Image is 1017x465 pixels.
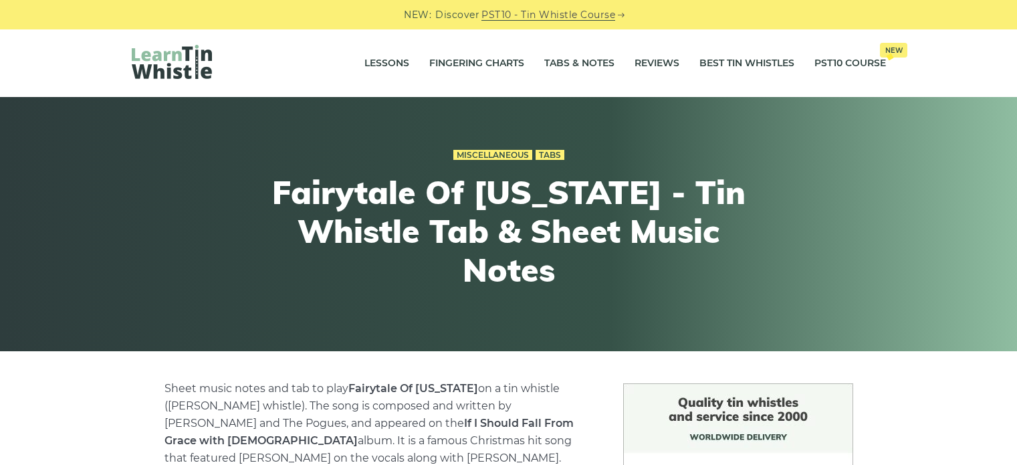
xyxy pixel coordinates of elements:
a: Best Tin Whistles [699,47,794,80]
span: New [880,43,907,58]
h1: Fairytale Of [US_STATE] - Tin Whistle Tab & Sheet Music Notes [263,173,755,289]
a: Tabs [536,150,564,161]
a: PST10 CourseNew [814,47,886,80]
a: Miscellaneous [453,150,532,161]
img: LearnTinWhistle.com [132,45,212,79]
a: Tabs & Notes [544,47,614,80]
a: Lessons [364,47,409,80]
strong: Fairytale Of [US_STATE] [348,382,478,395]
a: Reviews [635,47,679,80]
a: Fingering Charts [429,47,524,80]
